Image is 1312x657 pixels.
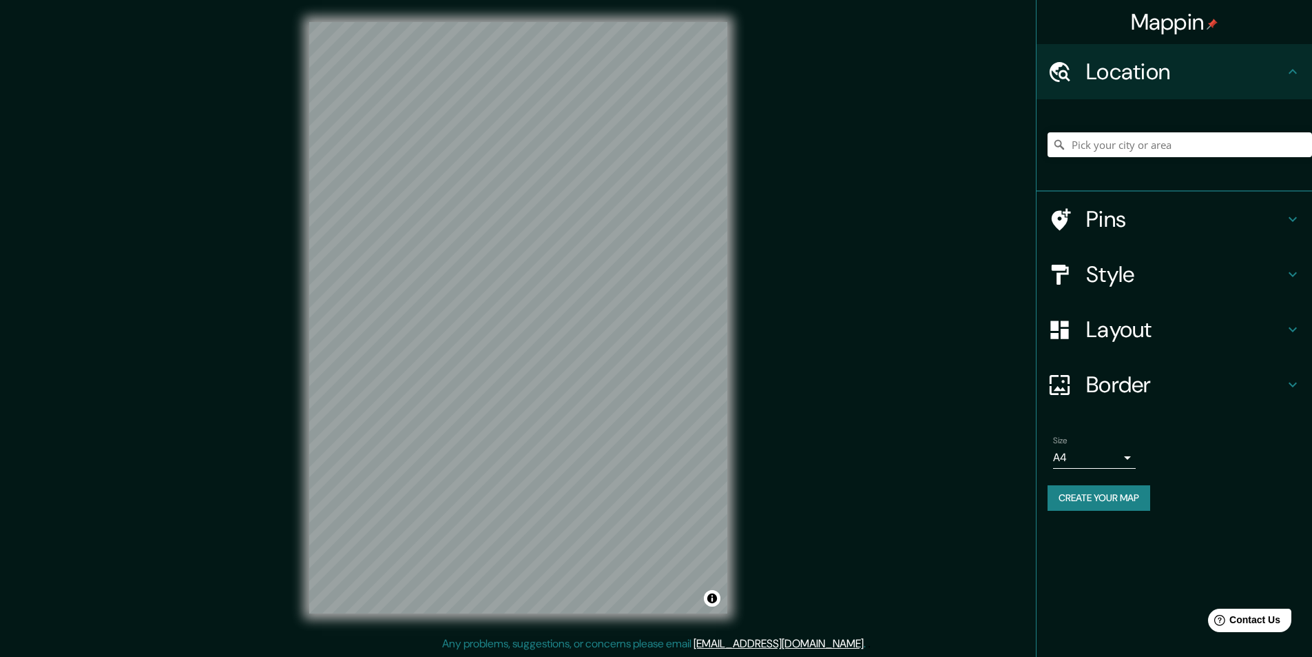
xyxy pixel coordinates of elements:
h4: Style [1086,261,1284,288]
div: . [866,636,868,652]
p: Any problems, suggestions, or concerns please email . [442,636,866,652]
canvas: Map [309,22,727,614]
div: A4 [1053,447,1136,469]
div: Border [1037,357,1312,412]
iframe: Help widget launcher [1189,603,1297,642]
div: Location [1037,44,1312,99]
h4: Border [1086,371,1284,398]
div: Pins [1037,192,1312,247]
div: . [868,636,871,652]
img: pin-icon.png [1207,19,1218,30]
button: Create your map [1048,485,1150,511]
input: Pick your city or area [1048,132,1312,157]
h4: Mappin [1131,8,1218,36]
button: Toggle attribution [704,590,720,607]
div: Layout [1037,302,1312,357]
h4: Location [1086,58,1284,85]
h4: Layout [1086,316,1284,343]
div: Style [1037,247,1312,302]
h4: Pins [1086,205,1284,233]
label: Size [1053,435,1068,447]
a: [EMAIL_ADDRESS][DOMAIN_NAME] [694,636,864,651]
